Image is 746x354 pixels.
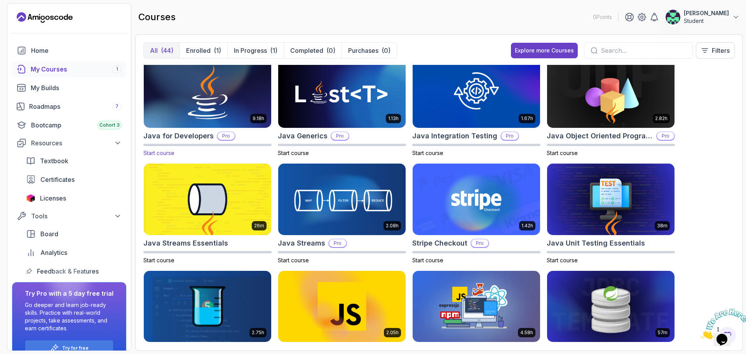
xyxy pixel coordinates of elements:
[31,120,122,130] div: Bootcamp
[278,131,328,141] h2: Java Generics
[342,43,397,58] button: Purchases(0)
[62,345,89,351] a: Try for free
[138,11,176,23] h2: courses
[696,42,735,59] button: Filters
[40,229,58,239] span: Board
[21,172,126,187] a: certificates
[601,46,686,55] input: Search...
[143,257,174,263] span: Start course
[665,9,740,25] button: user profile image[PERSON_NAME]Student
[144,164,271,235] img: Java Streams Essentials card
[29,102,122,111] div: Roadmaps
[12,80,126,96] a: builds
[40,194,66,203] span: Licenses
[521,223,533,229] p: 1.42h
[161,46,173,55] div: (44)
[331,132,349,140] p: Pro
[547,150,578,156] span: Start course
[547,57,675,128] img: Java Object Oriented Programming card
[658,330,668,336] p: 57m
[412,150,443,156] span: Start course
[413,57,540,128] img: Java Integration Testing card
[547,238,645,249] h2: Java Unit Testing Essentials
[144,271,271,342] img: Java Unit Testing and TDD card
[329,239,346,247] p: Pro
[150,46,158,55] p: All
[278,257,309,263] span: Start course
[278,164,406,235] img: Java Streams card
[21,245,126,260] a: analytics
[270,46,277,55] div: (1)
[12,209,126,223] button: Tools
[21,263,126,279] a: feedback
[386,223,399,229] p: 2.08h
[386,330,399,336] p: 2.05h
[99,122,120,128] span: Cohort 3
[413,164,540,235] img: Stripe Checkout card
[348,46,378,55] p: Purchases
[40,175,75,184] span: Certificates
[547,164,675,235] img: Java Unit Testing Essentials card
[143,150,174,156] span: Start course
[254,223,264,229] p: 26m
[31,211,122,221] div: Tools
[412,257,443,263] span: Start course
[37,267,99,276] span: Feedback & Features
[115,103,119,110] span: 7
[12,61,126,77] a: courses
[547,271,675,342] img: Spring JDBC Template card
[547,131,653,141] h2: Java Object Oriented Programming
[382,46,390,55] div: (0)
[234,46,267,55] p: In Progress
[25,301,113,332] p: Go deeper and learn job-ready skills. Practice with real-world projects, take assessments, and ea...
[144,43,180,58] button: All(44)
[413,271,540,342] img: Javascript Mastery card
[278,271,406,342] img: Javascript for Beginners card
[26,194,35,202] img: jetbrains icon
[21,153,126,169] a: textbook
[253,115,264,122] p: 9.18h
[3,3,51,34] img: Chat attention grabber
[31,138,122,148] div: Resources
[31,65,122,74] div: My Courses
[3,3,6,10] span: 1
[40,248,67,257] span: Analytics
[684,17,729,25] p: Student
[252,330,264,336] p: 2.75h
[31,46,122,55] div: Home
[12,117,126,133] a: bootcamp
[21,190,126,206] a: licenses
[290,46,323,55] p: Completed
[388,115,399,122] p: 1.13h
[141,55,274,130] img: Java for Developers card
[657,132,674,140] p: Pro
[214,46,221,55] div: (1)
[471,239,488,247] p: Pro
[143,131,214,141] h2: Java for Developers
[143,238,228,249] h2: Java Streams Essentials
[521,115,533,122] p: 1.67h
[511,43,578,58] button: Explore more Courses
[40,156,68,166] span: Textbook
[278,238,325,249] h2: Java Streams
[21,226,126,242] a: board
[657,223,668,229] p: 38m
[520,330,533,336] p: 4.58h
[684,9,729,17] p: [PERSON_NAME]
[655,115,668,122] p: 2.82h
[501,132,518,140] p: Pro
[712,46,730,55] p: Filters
[180,43,227,58] button: Enrolled(1)
[412,131,497,141] h2: Java Integration Testing
[515,47,574,54] div: Explore more Courses
[547,257,578,263] span: Start course
[218,132,235,140] p: Pro
[278,57,406,128] img: Java Generics card
[31,83,122,92] div: My Builds
[666,10,680,24] img: user profile image
[698,305,746,342] iframe: chat widget
[116,66,118,72] span: 1
[186,46,211,55] p: Enrolled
